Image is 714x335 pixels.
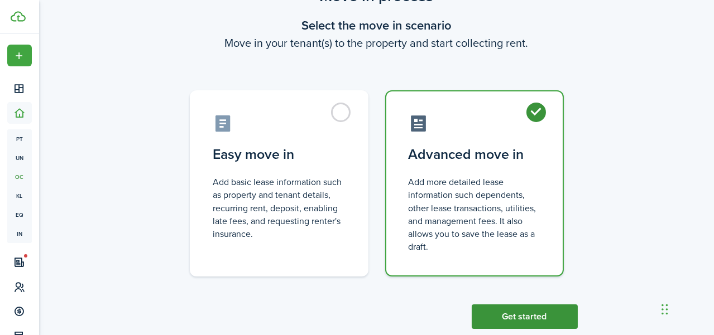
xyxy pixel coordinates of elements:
[409,176,540,253] control-radio-card-description: Add more detailed lease information such dependents, other lease transactions, utilities, and man...
[7,205,32,224] a: eq
[176,16,578,35] wizard-step-header-title: Select the move in scenario
[7,167,32,186] a: oc
[7,148,32,167] a: un
[213,144,345,164] control-radio-card-title: Easy move in
[662,293,668,326] div: Drag
[7,186,32,205] a: kl
[658,281,714,335] iframe: Chat Widget
[472,304,578,329] button: Get started
[7,129,32,148] a: pt
[176,35,578,51] wizard-step-header-description: Move in your tenant(s) to the property and start collecting rent.
[11,11,26,22] img: TenantCloud
[7,45,32,66] button: Open menu
[213,176,345,240] control-radio-card-description: Add basic lease information such as property and tenant details, recurring rent, deposit, enablin...
[7,224,32,243] a: in
[409,144,540,164] control-radio-card-title: Advanced move in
